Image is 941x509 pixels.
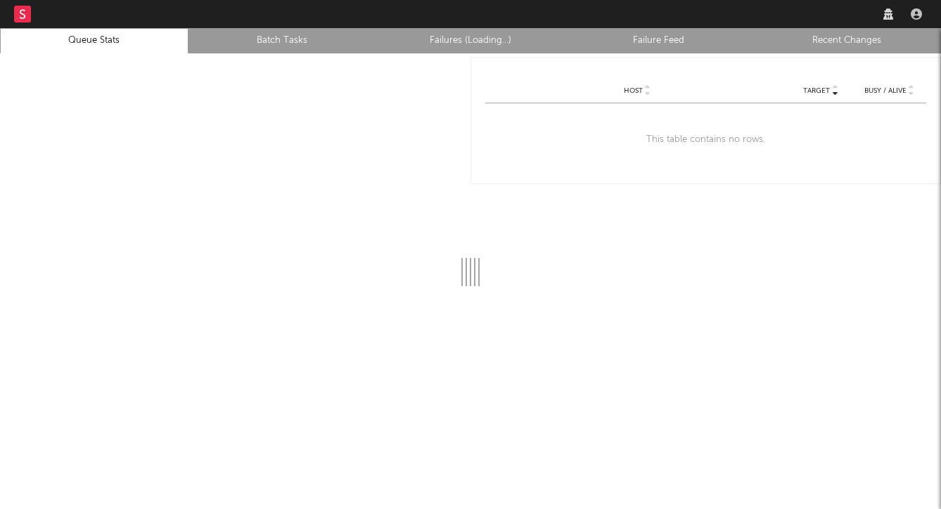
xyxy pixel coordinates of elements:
[572,32,745,49] a: Failure Feed
[864,86,907,95] span: Busy / Alive
[196,32,369,49] a: Batch Tasks
[624,86,643,95] span: Host
[384,32,557,49] a: Failures (Loading...)
[803,86,830,95] span: Target
[8,32,181,49] a: Queue Stats
[760,32,933,49] a: Recent Changes
[485,103,926,176] div: This table contains no rows.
